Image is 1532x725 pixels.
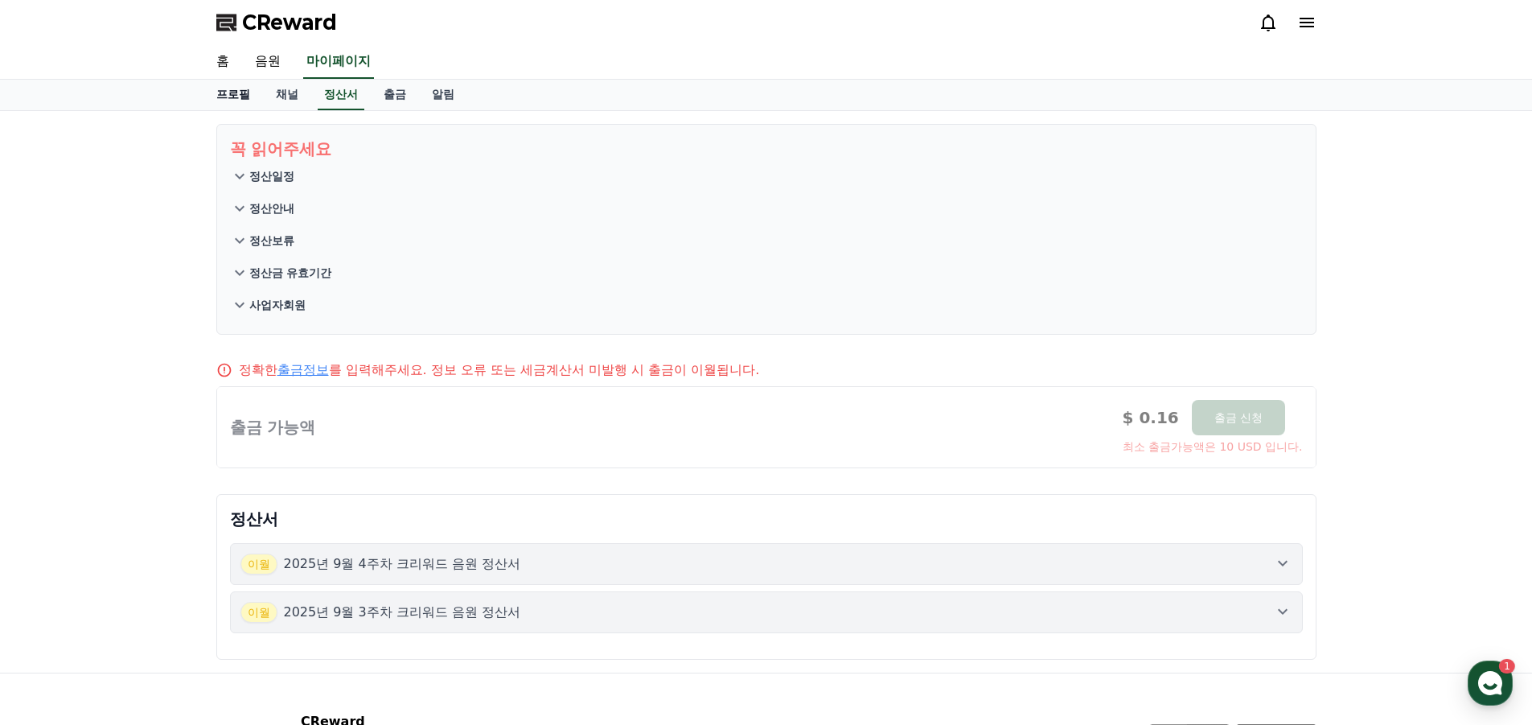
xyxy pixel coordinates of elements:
a: 알림 [419,80,467,110]
a: 1대화 [106,510,207,550]
span: CReward [242,10,337,35]
a: 프로필 [203,80,263,110]
button: 정산일정 [230,160,1303,192]
span: 1 [163,509,169,522]
span: 이월 [240,554,277,575]
span: 설정 [248,534,268,547]
span: 대화 [147,535,166,548]
button: 정산보류 [230,225,1303,257]
a: 홈 [5,510,106,550]
button: 사업자회원 [230,289,1303,321]
a: 홈 [203,45,242,79]
a: 설정 [207,510,309,550]
p: 사업자회원 [249,297,306,313]
p: 정산서 [230,508,1303,530]
span: 홈 [51,534,60,547]
a: 마이페이지 [303,45,374,79]
span: 이월 [240,602,277,623]
a: 음원 [242,45,294,79]
button: 정산금 유효기간 [230,257,1303,289]
p: 정산금 유효기간 [249,265,332,281]
button: 이월 2025년 9월 4주차 크리워드 음원 정산서 [230,543,1303,585]
button: 이월 2025년 9월 3주차 크리워드 음원 정산서 [230,591,1303,633]
p: 꼭 읽어주세요 [230,138,1303,160]
p: 정확한 를 입력해주세요. 정보 오류 또는 세금계산서 미발행 시 출금이 이월됩니다. [239,360,760,380]
a: 출금 [371,80,419,110]
a: 출금정보 [277,362,329,377]
a: 채널 [263,80,311,110]
a: 정산서 [318,80,364,110]
p: 정산안내 [249,200,294,216]
a: CReward [216,10,337,35]
button: 정산안내 [230,192,1303,225]
p: 정산일정 [249,168,294,184]
p: 2025년 9월 3주차 크리워드 음원 정산서 [284,603,521,622]
p: 정산보류 [249,233,294,249]
p: 2025년 9월 4주차 크리워드 음원 정산서 [284,554,521,574]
